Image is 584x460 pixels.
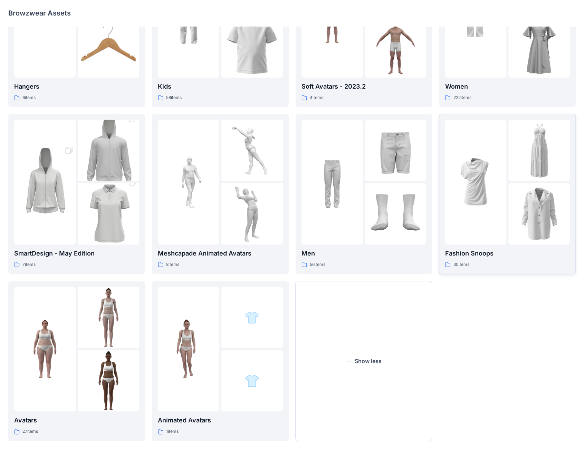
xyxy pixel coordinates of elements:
[365,16,426,78] img: folder 3
[14,136,76,228] img: folder 1
[158,319,219,380] img: folder 1
[14,249,139,258] p: SmartDesign - May Edition
[158,151,219,213] img: folder 1
[166,94,182,101] p: 58 items
[453,94,471,101] p: 222 items
[301,82,427,91] p: Soft Avatars - 2023.2
[158,416,283,425] p: Animated Avatars
[301,249,427,258] p: Men
[453,261,469,268] p: 30 items
[296,114,432,274] a: folder 1folder 2folder 3Men56items
[22,428,38,435] p: 27 items
[152,114,289,274] a: folder 1folder 2folder 3Meshcapade Animated Avatars8items
[166,428,179,435] p: 1 items
[78,350,139,411] img: folder 3
[445,82,570,91] p: Women
[14,82,139,91] p: Hangers
[78,168,139,260] img: folder 3
[445,151,506,213] img: folder 1
[310,94,323,101] p: 4 items
[152,281,289,441] a: folder 1folder 2folder 3Animated Avatars1items
[245,310,259,324] img: folder 2
[78,104,139,197] img: folder 2
[166,261,179,268] p: 8 items
[8,8,71,18] p: Browzwear Assets
[245,374,259,388] img: folder 3
[221,183,283,244] img: folder 3
[158,249,283,258] p: Meshcapade Animated Avatars
[508,16,570,78] img: folder 3
[439,114,576,274] a: folder 1folder 2folder 3Fashion Snoops30items
[221,120,283,181] img: folder 2
[445,249,570,258] p: Fashion Snoops
[301,151,363,213] img: folder 1
[22,261,36,268] p: 7 items
[158,82,283,91] p: Kids
[365,183,426,244] img: folder 3
[14,319,76,380] img: folder 1
[8,114,145,274] a: folder 1folder 2folder 3SmartDesign - May Edition7items
[296,281,432,441] button: Show less
[14,416,139,425] p: Avatars
[78,16,139,78] img: folder 3
[508,183,570,244] img: folder 3
[508,120,570,181] img: folder 2
[8,281,145,441] a: folder 1folder 2folder 3Avatars27items
[78,287,139,348] img: folder 2
[221,16,283,78] img: folder 3
[22,94,36,101] p: 6 items
[310,261,325,268] p: 56 items
[365,120,426,181] img: folder 2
